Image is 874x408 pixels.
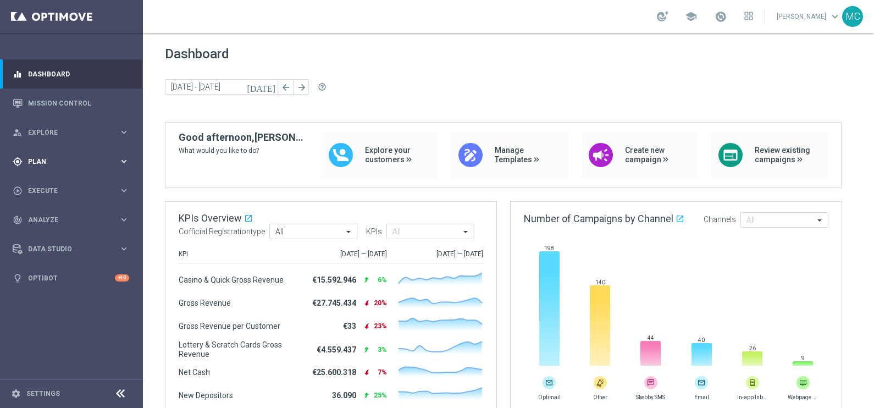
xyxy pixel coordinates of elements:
[119,127,129,137] i: keyboard_arrow_right
[119,214,129,225] i: keyboard_arrow_right
[12,157,130,166] button: gps_fixed Plan keyboard_arrow_right
[119,185,129,196] i: keyboard_arrow_right
[28,89,129,118] a: Mission Control
[12,128,130,137] button: person_search Explore keyboard_arrow_right
[13,244,119,254] div: Data Studio
[13,157,23,167] i: gps_fixed
[13,59,129,89] div: Dashboard
[28,217,119,223] span: Analyze
[12,70,130,79] button: equalizer Dashboard
[12,245,130,253] button: Data Studio keyboard_arrow_right
[28,263,115,293] a: Optibot
[13,128,119,137] div: Explore
[13,186,119,196] div: Execute
[13,186,23,196] i: play_circle_outline
[28,158,119,165] span: Plan
[13,128,23,137] i: person_search
[119,156,129,167] i: keyboard_arrow_right
[12,186,130,195] button: play_circle_outline Execute keyboard_arrow_right
[12,99,130,108] button: Mission Control
[13,89,129,118] div: Mission Control
[119,244,129,254] i: keyboard_arrow_right
[12,216,130,224] button: track_changes Analyze keyboard_arrow_right
[829,10,841,23] span: keyboard_arrow_down
[842,6,863,27] div: MC
[11,389,21,399] i: settings
[28,129,119,136] span: Explore
[13,263,129,293] div: Optibot
[13,273,23,283] i: lightbulb
[115,274,129,282] div: +10
[28,188,119,194] span: Execute
[28,246,119,252] span: Data Studio
[13,69,23,79] i: equalizer
[13,215,119,225] div: Analyze
[26,390,60,397] a: Settings
[12,274,130,283] button: lightbulb Optibot +10
[13,157,119,167] div: Plan
[13,215,23,225] i: track_changes
[28,59,129,89] a: Dashboard
[685,10,697,23] span: school
[776,8,842,25] a: [PERSON_NAME]keyboard_arrow_down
